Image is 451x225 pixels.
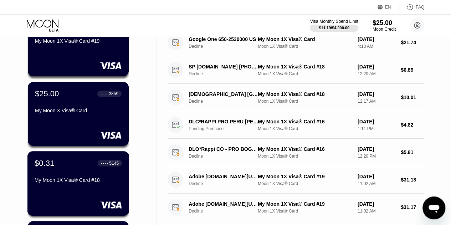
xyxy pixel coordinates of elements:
div: FAQ [416,5,424,10]
div: ● ● ● ● [101,162,108,164]
div: Moon 1X Visa® Card [258,209,352,214]
div: Decline [189,71,265,76]
div: My Moon 1X Visa® Card #18 [258,91,352,97]
div: [DATE] [358,146,395,152]
div: Moon 1X Visa® Card [258,71,352,76]
div: Adobe [DOMAIN_NAME][URL] [189,201,260,207]
div: 12:17 AM [358,99,395,104]
div: $0.34● ● ● ●5682My Moon 1X Visa® Card #19 [28,12,129,76]
div: $25.00 [373,19,396,27]
div: Moon Credit [373,27,396,32]
div: DLC*RAPPI PRO PERU [PERSON_NAME]Pending PurchaseMy Moon 1X Visa® Card #16Moon 1X Visa® Card[DATE]... [168,111,424,139]
div: Google One 650-2530000 USDeclineMy Moon 1X Visa® CardMoon 1X Visa® Card[DATE]4:13 AM$21.74 [168,29,424,56]
div: 11:02 AM [358,181,395,186]
div: [DATE] [358,119,395,124]
div: [DATE] [358,201,395,207]
div: My Moon 1X Visa® Card [258,36,352,42]
div: My Moon 1X Visa® Card #16 [258,146,352,152]
div: 4:13 AM [358,44,395,49]
div: EN [385,5,391,10]
div: $6.89 [401,67,424,73]
div: Decline [189,44,265,49]
div: 11:02 AM [358,209,395,214]
div: Decline [189,209,265,214]
div: [DATE] [358,174,395,179]
div: $25.00● ● ● ●3859My Moon X Visa® Card [28,82,129,146]
div: [DATE] [358,91,395,97]
div: $11.19 / $4,000.00 [319,26,349,30]
div: My Moon 1X Visa® Card #19 [258,174,352,179]
div: SP [DOMAIN_NAME] [PHONE_NUMBER] IEDeclineMy Moon 1X Visa® Card #18Moon 1X Visa® Card[DATE]12:20 A... [168,56,424,84]
div: $10.01 [401,94,424,100]
div: Visa Monthly Spend Limit$11.19/$4,000.00 [310,19,358,32]
div: $4.82 [401,122,424,128]
div: FAQ [399,4,424,11]
div: DLC*RAPPI PRO PERU [PERSON_NAME] [189,119,260,124]
iframe: Button to launch messaging window [422,196,445,219]
div: $25.00 [35,89,59,98]
div: [DEMOGRAPHIC_DATA] [GEOGRAPHIC_DATA] CH [189,91,260,97]
div: Moon 1X Visa® Card [258,181,352,186]
div: SP [DOMAIN_NAME] [PHONE_NUMBER] IE [189,64,260,70]
div: Adobe [DOMAIN_NAME][URL] [189,174,260,179]
div: Adobe [DOMAIN_NAME][URL]DeclineMy Moon 1X Visa® Card #19Moon 1X Visa® Card[DATE]11:02 AM$31.18 [168,166,424,194]
div: [DATE] [358,36,395,42]
div: Visa Monthly Spend Limit [310,19,358,24]
div: DLO*Rappi CO - PRO BOGOTA CO [189,146,260,152]
div: My Moon 1X Visa® Card #19 [258,201,352,207]
div: Decline [189,99,265,104]
div: DLO*Rappi CO - PRO BOGOTA CODeclineMy Moon 1X Visa® Card #16Moon 1X Visa® Card[DATE]12:20 PM$5.81 [168,139,424,166]
div: 12:20 AM [358,71,395,76]
div: Moon 1X Visa® Card [258,99,352,104]
div: [DEMOGRAPHIC_DATA] [GEOGRAPHIC_DATA] CHDeclineMy Moon 1X Visa® Card #18Moon 1X Visa® Card[DATE]12... [168,84,424,111]
div: $0.31● ● ● ●5145My Moon 1X Visa® Card #18 [28,152,129,215]
div: $0.31 [35,158,55,168]
div: Pending Purchase [189,126,265,131]
div: Moon 1X Visa® Card [258,126,352,131]
div: Moon 1X Visa® Card [258,154,352,159]
div: ● ● ● ● [101,93,108,95]
div: Adobe [DOMAIN_NAME][URL]DeclineMy Moon 1X Visa® Card #19Moon 1X Visa® Card[DATE]11:02 AM$31.17 [168,194,424,221]
div: My Moon 1X Visa® Card #19 [35,38,122,44]
div: Decline [189,181,265,186]
div: $25.00Moon Credit [373,19,396,32]
div: 5145 [109,160,119,165]
div: 1:11 PM [358,126,395,131]
div: My Moon X Visa® Card [35,108,122,113]
div: My Moon 1X Visa® Card #18 [35,177,122,183]
div: Google One 650-2530000 US [189,36,260,42]
div: EN [378,4,399,11]
div: Moon 1X Visa® Card [258,44,352,49]
div: $31.18 [401,177,424,183]
div: Decline [189,154,265,159]
div: $21.74 [401,40,424,45]
div: 3859 [109,91,118,96]
div: My Moon 1X Visa® Card #16 [258,119,352,124]
div: My Moon 1X Visa® Card #18 [258,64,352,70]
div: 12:20 PM [358,154,395,159]
div: [DATE] [358,64,395,70]
div: $5.81 [401,149,424,155]
div: $31.17 [401,204,424,210]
